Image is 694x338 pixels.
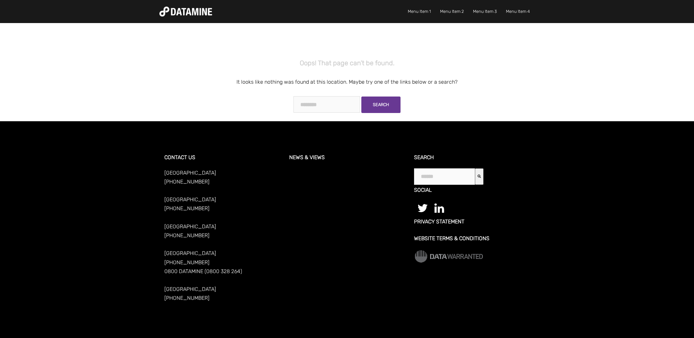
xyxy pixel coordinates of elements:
p: It looks like nothing was found at this location. Maybe try one of the links below or a search? [159,77,535,86]
h2: Oops! That page can’t be found. [159,59,535,67]
span: Website Terms & Conditions [414,235,489,241]
h3: Social [414,187,530,201]
input: This is a search field with an auto-suggest feature attached. [414,168,475,185]
p: [PHONE_NUMBER] [164,258,280,267]
a: Datamine [159,9,212,15]
p: [GEOGRAPHIC_DATA] [164,222,280,231]
p: [PHONE_NUMBER] [164,204,280,213]
p: [PHONE_NUMBER] [164,231,280,240]
span: Privacy Statement [414,218,464,225]
img: Datamine [159,7,212,16]
p: [GEOGRAPHIC_DATA] [164,249,280,258]
p: [GEOGRAPHIC_DATA] [164,285,280,294]
a: Privacy Statement [414,219,530,225]
a: Search [361,97,401,113]
h3: News & Views [289,154,405,168]
p: [GEOGRAPHIC_DATA] [PHONE_NUMBER] [164,168,280,186]
img: Data Warranted [414,249,484,263]
h3: Search [414,154,530,168]
a: Menu Item 1 [408,8,431,15]
p: 0800 DATAMINE (0800 328 264) [164,267,280,276]
a: Website Terms & Conditions [414,236,530,241]
a: Menu Item 4 [506,8,530,15]
a: Menu Item 3 [473,8,497,15]
p: [PHONE_NUMBER] [164,294,280,302]
p: [GEOGRAPHIC_DATA] [164,195,280,204]
h3: CONTACT US [164,154,280,168]
a: Menu Item 2 [440,8,464,15]
button: Search [475,168,484,185]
